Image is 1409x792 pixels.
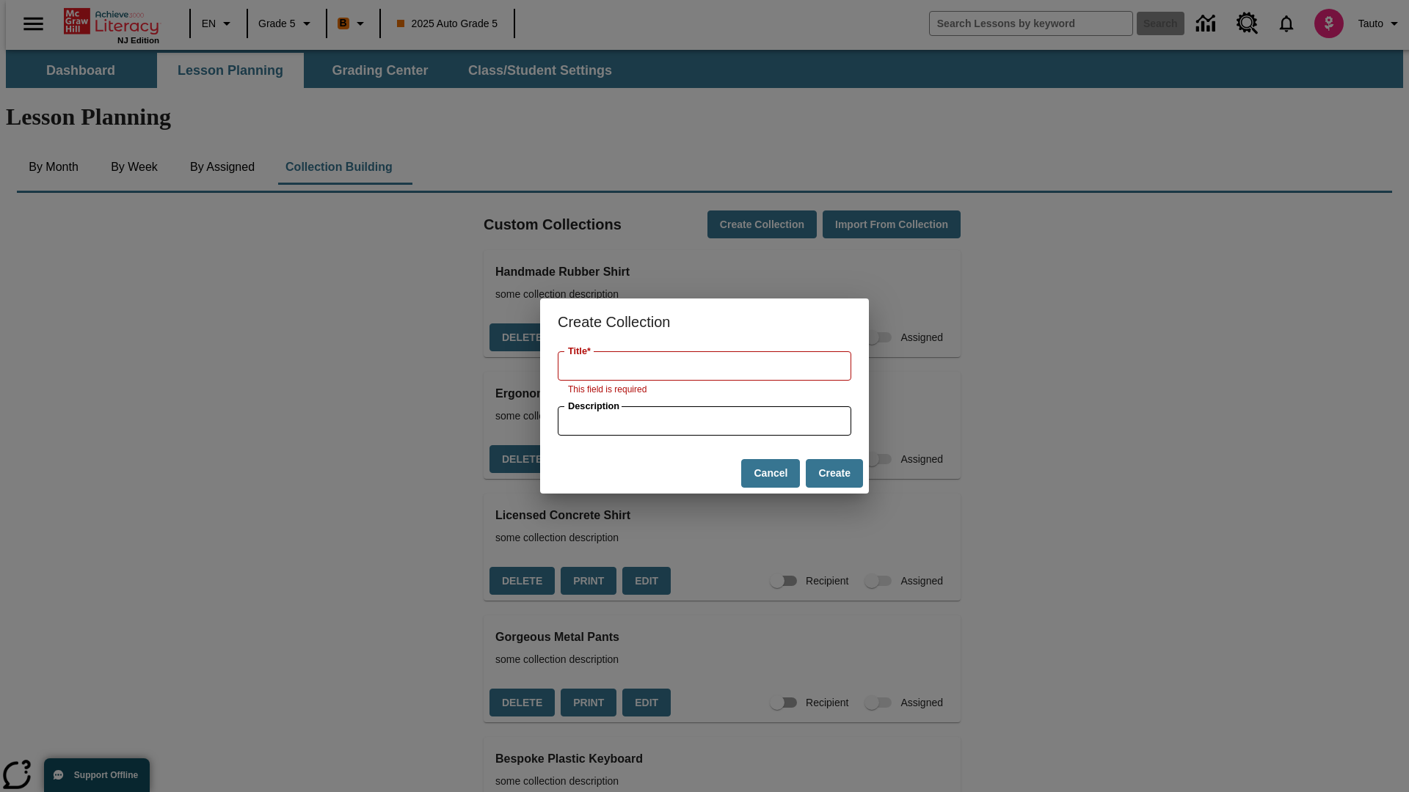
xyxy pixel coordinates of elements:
[568,400,619,413] label: Description
[806,459,863,488] button: Create
[568,345,591,358] label: Title
[568,383,841,397] p: This field is required
[741,459,800,488] button: Cancel
[540,298,869,345] h2: Create Collection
